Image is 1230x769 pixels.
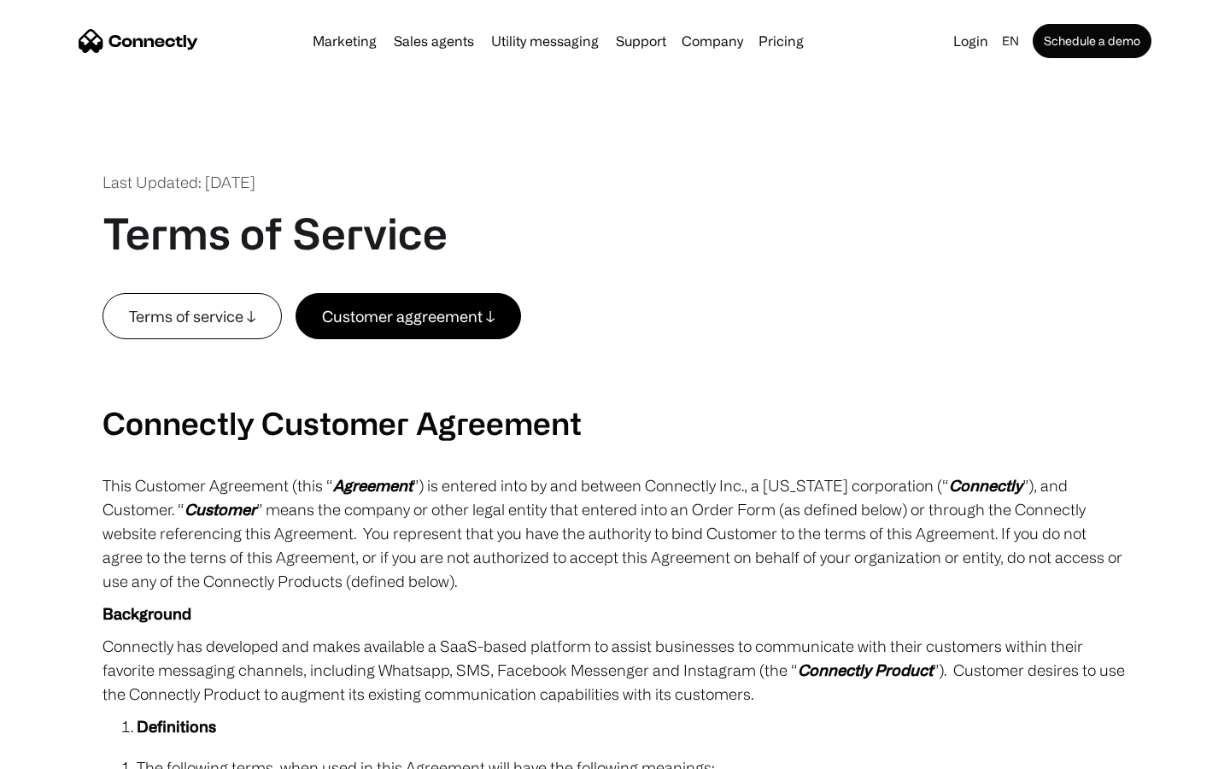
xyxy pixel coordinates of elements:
[184,501,256,518] em: Customer
[34,739,102,763] ul: Language list
[102,404,1127,441] h2: Connectly Customer Agreement
[102,634,1127,706] p: Connectly has developed and makes available a SaaS-based platform to assist businesses to communi...
[137,718,216,735] strong: Definitions
[798,661,933,678] em: Connectly Product
[102,473,1127,593] p: This Customer Agreement (this “ ”) is entered into by and between Connectly Inc., a [US_STATE] co...
[102,208,448,259] h1: Terms of Service
[102,171,255,194] div: Last Updated: [DATE]
[682,29,743,53] div: Company
[387,34,481,48] a: Sales agents
[102,372,1127,396] p: ‍
[609,34,673,48] a: Support
[1033,24,1151,58] a: Schedule a demo
[102,339,1127,363] p: ‍
[484,34,606,48] a: Utility messaging
[752,34,811,48] a: Pricing
[129,304,255,328] div: Terms of service ↓
[333,477,413,494] em: Agreement
[1002,29,1019,53] div: en
[946,29,995,53] a: Login
[322,304,495,328] div: Customer aggreement ↓
[949,477,1022,494] em: Connectly
[17,737,102,763] aside: Language selected: English
[102,605,191,622] strong: Background
[306,34,384,48] a: Marketing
